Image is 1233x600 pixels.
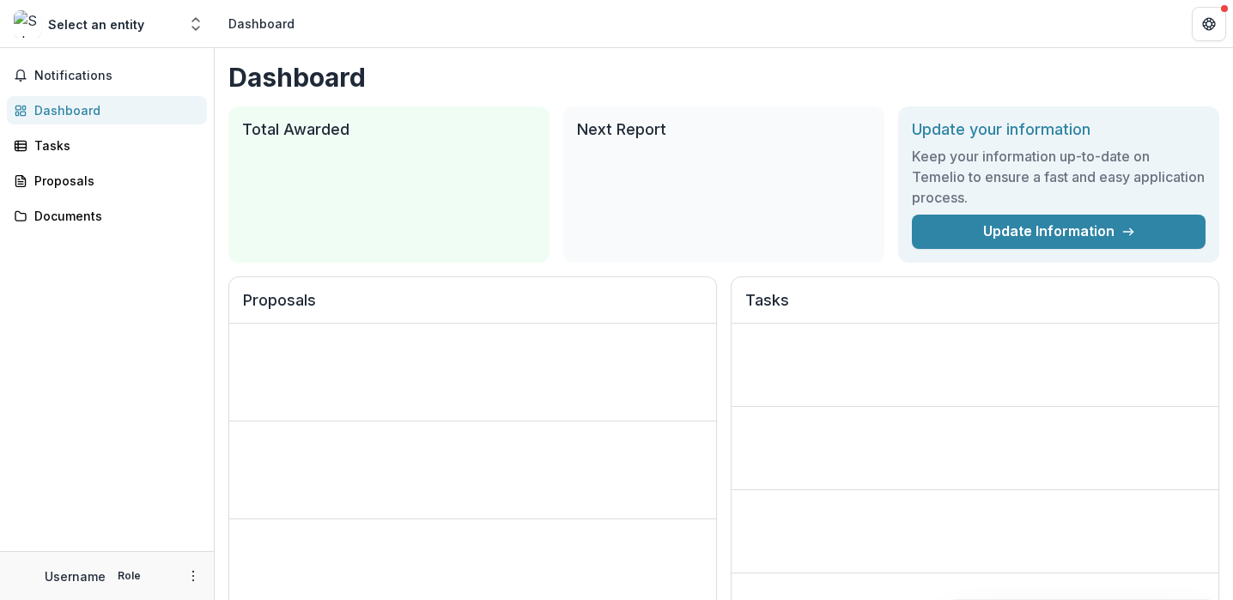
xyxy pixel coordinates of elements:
nav: breadcrumb [222,11,301,36]
a: Tasks [7,131,207,160]
div: Documents [34,207,193,225]
div: Dashboard [228,15,295,33]
h3: Keep your information up-to-date on Temelio to ensure a fast and easy application process. [912,146,1206,208]
h2: Update your information [912,120,1206,139]
button: More [183,566,203,586]
span: Notifications [34,69,200,83]
p: Username [45,567,106,585]
h2: Tasks [745,291,1205,324]
div: Proposals [34,172,193,190]
img: Select an entity [14,10,41,38]
div: Tasks [34,136,193,155]
h2: Total Awarded [242,120,536,139]
h2: Proposals [243,291,702,324]
a: Proposals [7,167,207,195]
div: Select an entity [48,15,144,33]
button: Notifications [7,62,207,89]
p: Role [112,568,146,584]
div: Dashboard [34,101,193,119]
button: Open entity switcher [184,7,208,41]
h2: Next Report [577,120,871,139]
a: Update Information [912,215,1206,249]
h1: Dashboard [228,62,1219,93]
a: Documents [7,202,207,230]
button: Get Help [1192,7,1226,41]
a: Dashboard [7,96,207,124]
